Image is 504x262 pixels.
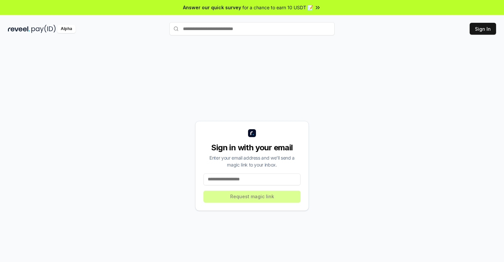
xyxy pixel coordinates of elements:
[8,25,30,33] img: reveel_dark
[203,142,301,153] div: Sign in with your email
[242,4,313,11] span: for a chance to earn 10 USDT 📝
[203,154,301,168] div: Enter your email address and we’ll send a magic link to your inbox.
[183,4,241,11] span: Answer our quick survey
[248,129,256,137] img: logo_small
[470,23,496,35] button: Sign In
[57,25,76,33] div: Alpha
[31,25,56,33] img: pay_id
